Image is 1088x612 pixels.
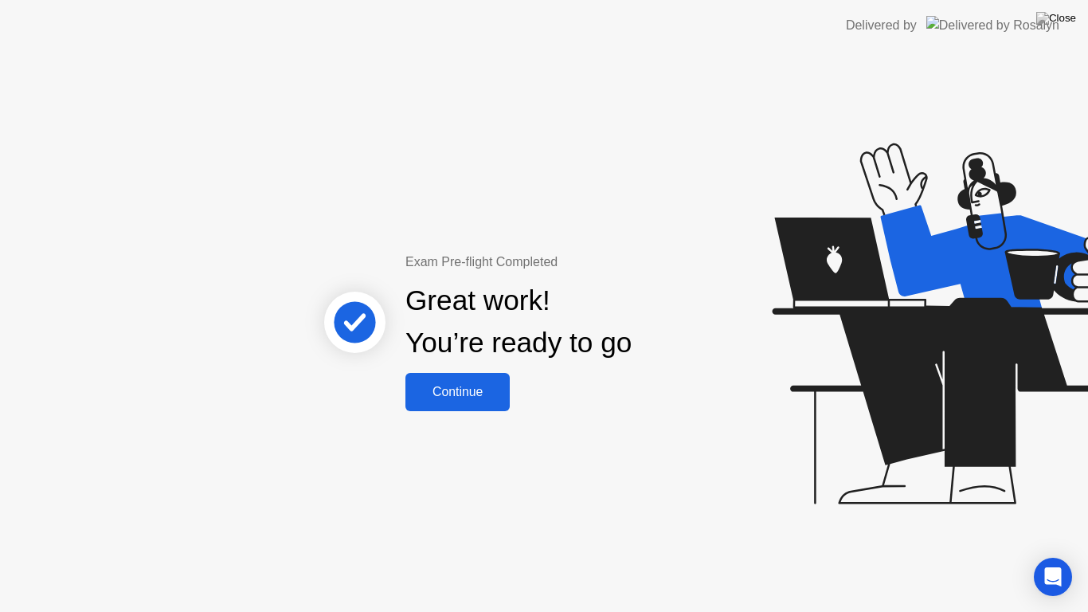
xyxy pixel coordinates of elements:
[926,16,1059,34] img: Delivered by Rosalyn
[1034,558,1072,596] div: Open Intercom Messenger
[846,16,917,35] div: Delivered by
[1036,12,1076,25] img: Close
[405,253,734,272] div: Exam Pre-flight Completed
[405,280,632,364] div: Great work! You’re ready to go
[405,373,510,411] button: Continue
[410,385,505,399] div: Continue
